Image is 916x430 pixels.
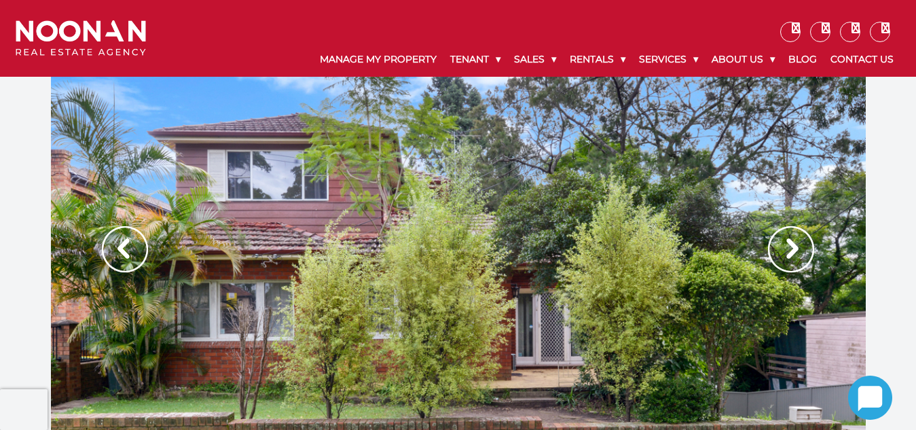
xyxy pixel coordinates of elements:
[313,42,443,77] a: Manage My Property
[705,42,782,77] a: About Us
[563,42,632,77] a: Rentals
[768,226,814,272] img: Arrow slider
[507,42,563,77] a: Sales
[443,42,507,77] a: Tenant
[16,20,146,56] img: Noonan Real Estate Agency
[824,42,900,77] a: Contact Us
[782,42,824,77] a: Blog
[102,226,148,272] img: Arrow slider
[632,42,705,77] a: Services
